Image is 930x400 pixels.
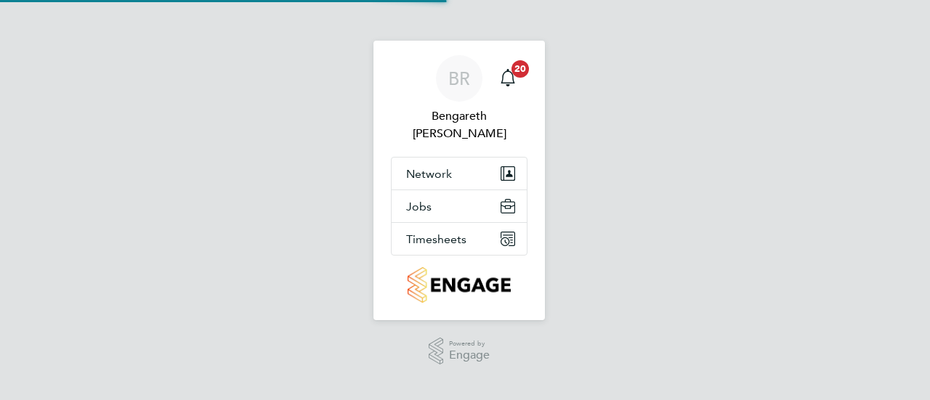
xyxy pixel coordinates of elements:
img: countryside-properties-logo-retina.png [408,267,510,303]
span: Timesheets [406,232,466,246]
span: Bengareth Roff [391,107,527,142]
span: Engage [449,349,490,362]
a: Go to home page [391,267,527,303]
span: 20 [511,60,529,78]
a: Powered byEngage [429,338,490,365]
span: Powered by [449,338,490,350]
button: Timesheets [392,223,527,255]
span: Network [406,167,452,181]
button: Jobs [392,190,527,222]
button: Network [392,158,527,189]
a: BRBengareth [PERSON_NAME] [391,55,527,142]
nav: Main navigation [373,41,545,320]
span: BR [448,69,470,88]
a: 20 [493,55,522,102]
span: Jobs [406,200,432,213]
